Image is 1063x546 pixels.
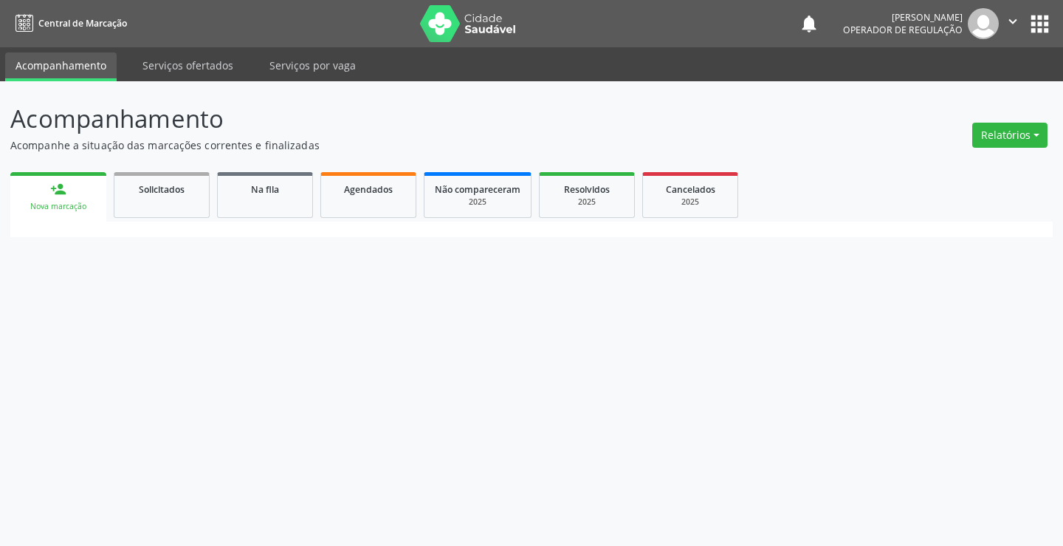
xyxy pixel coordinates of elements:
div: person_add [50,181,66,197]
button: Relatórios [972,123,1047,148]
span: Agendados [344,183,393,196]
span: Operador de regulação [843,24,963,36]
div: 2025 [550,197,624,208]
div: Nova marcação [21,201,96,212]
div: 2025 [653,197,727,208]
button: apps [1027,11,1053,37]
span: Central de Marcação [38,17,127,30]
span: Resolvidos [564,183,610,196]
a: Serviços ofertados [132,52,244,78]
i:  [1005,13,1021,30]
span: Não compareceram [435,183,520,196]
p: Acompanhe a situação das marcações correntes e finalizadas [10,137,740,153]
a: Serviços por vaga [259,52,366,78]
p: Acompanhamento [10,100,740,137]
button: notifications [799,13,819,34]
div: 2025 [435,197,520,208]
button:  [999,8,1027,39]
div: [PERSON_NAME] [843,11,963,24]
a: Central de Marcação [10,11,127,35]
span: Solicitados [139,183,185,196]
img: img [968,8,999,39]
a: Acompanhamento [5,52,117,81]
span: Na fila [251,183,279,196]
span: Cancelados [666,183,715,196]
